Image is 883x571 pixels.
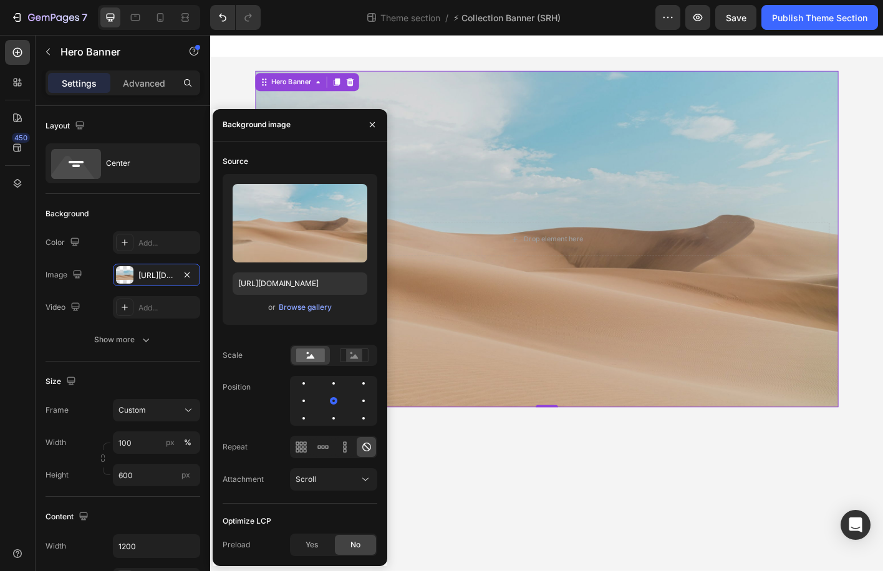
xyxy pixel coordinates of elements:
[46,405,69,416] label: Frame
[46,208,89,219] div: Background
[279,302,332,313] div: Browse gallery
[5,5,93,30] button: 7
[50,40,698,414] div: Background Image
[60,44,166,59] p: Hero Banner
[210,5,261,30] div: Undo/Redo
[223,381,251,393] div: Position
[210,35,883,571] iframe: Design area
[715,5,756,30] button: Save
[841,510,871,540] div: Open Intercom Messenger
[113,431,200,454] input: px%
[118,405,146,416] span: Custom
[46,373,79,390] div: Size
[223,441,248,453] div: Repeat
[138,270,175,281] div: [URL][DOMAIN_NAME]
[378,11,443,24] span: Theme section
[184,437,191,448] div: %
[290,468,377,491] button: Scroll
[349,222,415,232] div: Drop element here
[772,11,867,24] div: Publish Theme Section
[223,516,271,527] div: Optimize LCP
[233,184,367,262] img: preview-image
[223,156,248,167] div: Source
[268,300,276,315] span: or
[278,301,332,314] button: Browse gallery
[113,535,200,557] input: Auto
[46,540,66,552] div: Width
[94,333,152,346] div: Show more
[453,11,561,24] span: ⚡ Collection Banner (SRH)
[113,399,200,421] button: Custom
[166,437,175,448] div: px
[46,469,69,481] label: Height
[138,238,197,249] div: Add...
[223,539,250,550] div: Preload
[46,267,85,284] div: Image
[726,12,746,23] span: Save
[223,119,291,130] div: Background image
[106,149,182,178] div: Center
[233,272,367,295] input: https://example.com/image.jpg
[138,302,197,314] div: Add...
[65,47,115,58] div: Hero Banner
[223,350,243,361] div: Scale
[445,11,448,24] span: /
[46,234,82,251] div: Color
[46,437,66,448] label: Width
[46,299,83,316] div: Video
[181,470,190,479] span: px
[223,474,264,485] div: Attachment
[12,133,30,143] div: 450
[761,5,878,30] button: Publish Theme Section
[180,435,195,450] button: px
[123,77,165,90] p: Advanced
[350,539,360,550] span: No
[46,509,91,525] div: Content
[82,10,87,25] p: 7
[113,464,200,486] input: px
[296,474,316,484] span: Scroll
[163,435,178,450] button: %
[62,77,97,90] p: Settings
[306,539,318,550] span: Yes
[46,118,87,135] div: Layout
[46,329,200,351] button: Show more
